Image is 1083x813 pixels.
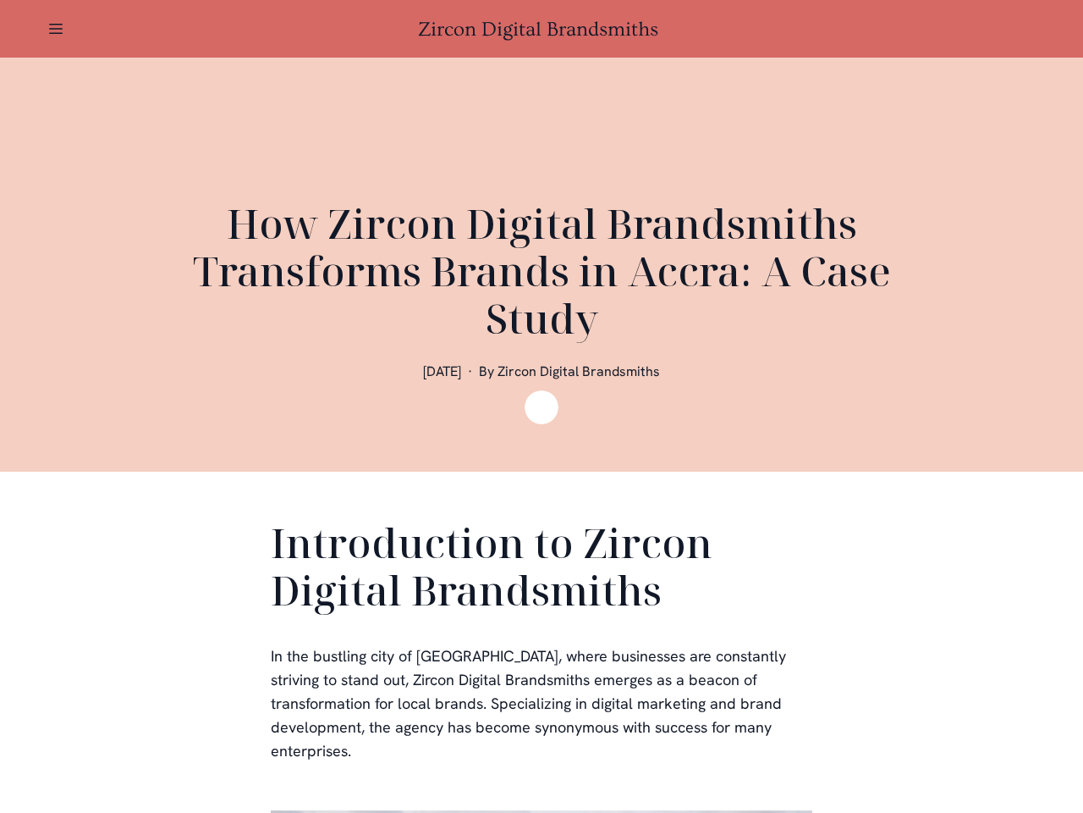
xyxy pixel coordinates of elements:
h2: Introduction to Zircon Digital Brandsmiths [271,519,812,621]
span: [DATE] [423,362,461,380]
img: Zircon Digital Brandsmiths [525,390,558,424]
a: Zircon Digital Brandsmiths [418,18,665,41]
span: By Zircon Digital Brandsmiths [479,362,660,380]
h1: How Zircon Digital Brandsmiths Transforms Brands in Accra: A Case Study [135,200,948,342]
p: In the bustling city of [GEOGRAPHIC_DATA], where businesses are constantly striving to stand out,... [271,644,812,763]
span: · [468,362,472,380]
